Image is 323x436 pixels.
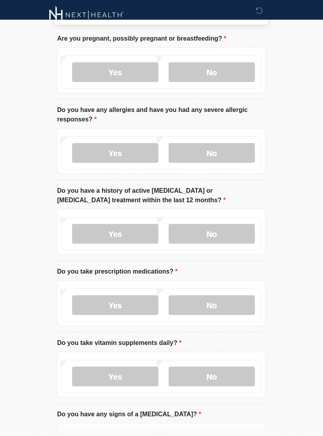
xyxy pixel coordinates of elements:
label: Do you take prescription medications? [57,267,178,276]
label: No [169,367,255,386]
label: Do you take vitamin supplements daily? [57,338,182,348]
label: Yes [72,367,158,386]
label: Yes [72,224,158,244]
label: No [169,143,255,163]
label: Do you have any signs of a [MEDICAL_DATA]? [57,410,201,419]
label: Are you pregnant, possibly pregnant or breastfeeding? [57,34,226,43]
label: Do you have a history of active [MEDICAL_DATA] or [MEDICAL_DATA] treatment within the last 12 mon... [57,186,266,205]
label: No [169,295,255,315]
label: Yes [72,62,158,82]
label: Yes [72,295,158,315]
label: No [169,224,255,244]
label: Do you have any allergies and have you had any severe allergic responses? [57,105,266,124]
label: No [169,62,255,82]
label: Yes [72,143,158,163]
img: Next-Health Montecito Logo [49,6,124,24]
